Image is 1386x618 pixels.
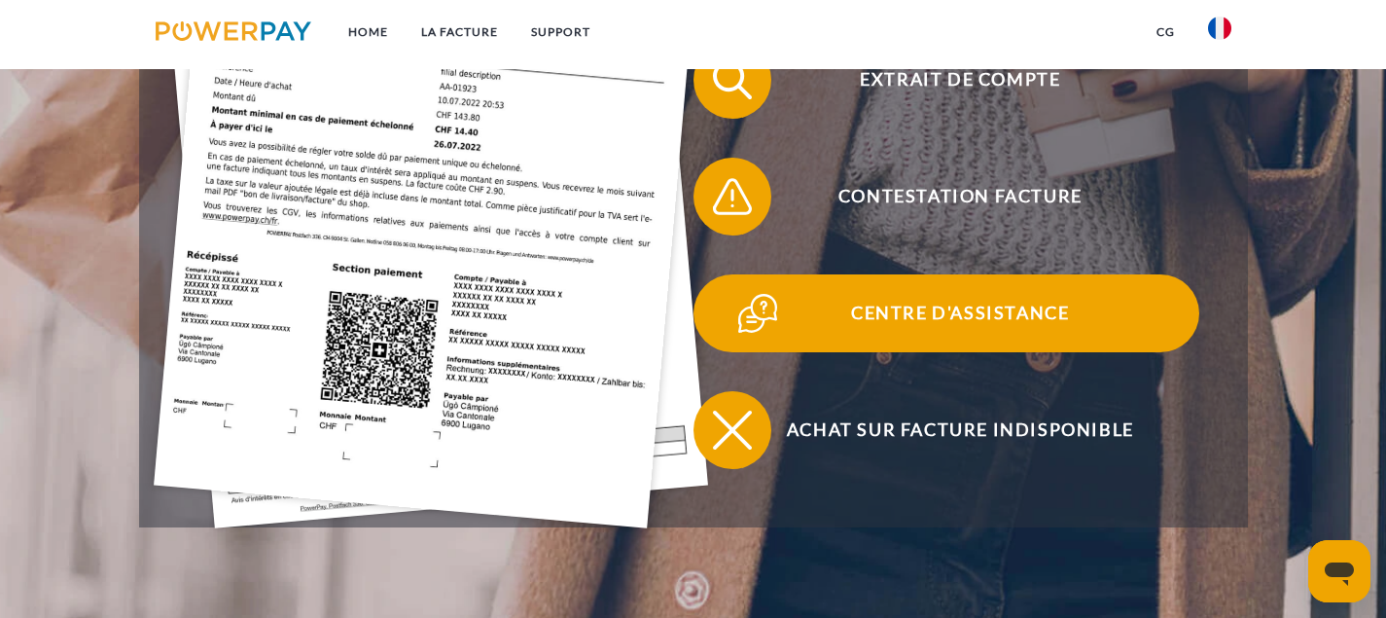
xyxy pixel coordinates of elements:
[693,391,1199,469] button: Achat sur facture indisponible
[156,21,312,41] img: logo-powerpay.svg
[722,41,1198,119] span: Extrait de compte
[708,55,757,104] img: qb_search.svg
[405,15,515,50] a: LA FACTURE
[722,158,1198,236] span: Contestation Facture
[733,289,782,338] img: qb_help.svg
[693,158,1199,236] button: Contestation Facture
[708,406,757,454] img: qb_close.svg
[693,41,1199,119] button: Extrait de compte
[515,15,607,50] a: Support
[722,274,1198,352] span: Centre d'assistance
[693,274,1199,352] button: Centre d'assistance
[1308,540,1370,602] iframe: Bouton de lancement de la fenêtre de messagerie
[722,391,1198,469] span: Achat sur facture indisponible
[708,172,757,221] img: qb_warning.svg
[332,15,405,50] a: Home
[1140,15,1191,50] a: CG
[1208,17,1231,40] img: fr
